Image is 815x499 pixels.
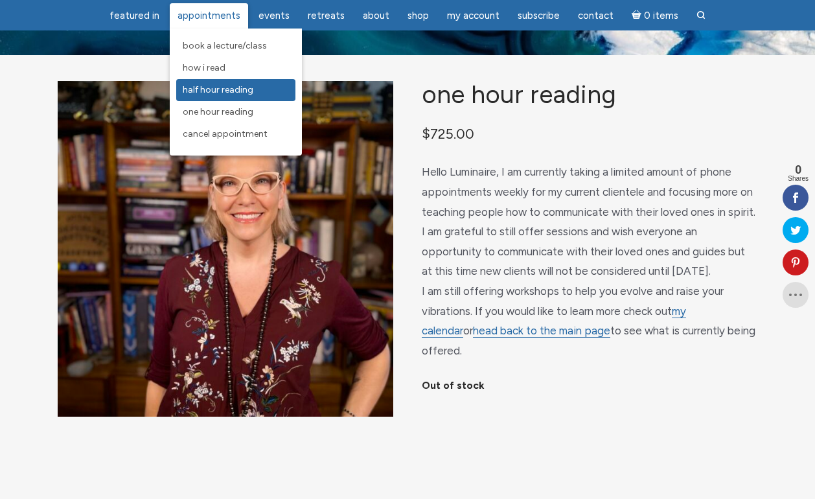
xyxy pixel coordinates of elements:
[355,3,397,29] a: About
[176,123,295,145] a: Cancel Appointment
[510,3,568,29] a: Subscribe
[170,3,248,29] a: Appointments
[102,3,167,29] a: featured in
[632,10,644,21] i: Cart
[300,3,352,29] a: Retreats
[407,10,429,21] span: Shop
[570,3,621,29] a: Contact
[400,3,437,29] a: Shop
[176,35,295,57] a: Book a Lecture/Class
[422,376,757,396] p: Out of stock
[176,57,295,79] a: How I Read
[518,10,560,21] span: Subscribe
[176,101,295,123] a: One Hour Reading
[183,84,253,95] span: Half Hour Reading
[422,165,755,356] span: Hello Luminaire, I am currently taking a limited amount of phone appointments weekly for my curre...
[422,126,430,142] span: $
[308,10,345,21] span: Retreats
[422,126,474,142] bdi: 725.00
[788,164,809,176] span: 0
[183,128,268,139] span: Cancel Appointment
[183,62,225,73] span: How I Read
[447,10,499,21] span: My Account
[439,3,507,29] a: My Account
[251,3,297,29] a: Events
[578,10,614,21] span: Contact
[58,81,393,417] img: One Hour Reading
[644,11,678,21] span: 0 items
[624,2,686,29] a: Cart0 items
[473,324,610,338] a: head back to the main page
[183,40,267,51] span: Book a Lecture/Class
[109,10,159,21] span: featured in
[176,79,295,101] a: Half Hour Reading
[788,176,809,182] span: Shares
[258,10,290,21] span: Events
[178,10,240,21] span: Appointments
[363,10,389,21] span: About
[422,81,757,109] h1: One Hour Reading
[183,106,253,117] span: One Hour Reading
